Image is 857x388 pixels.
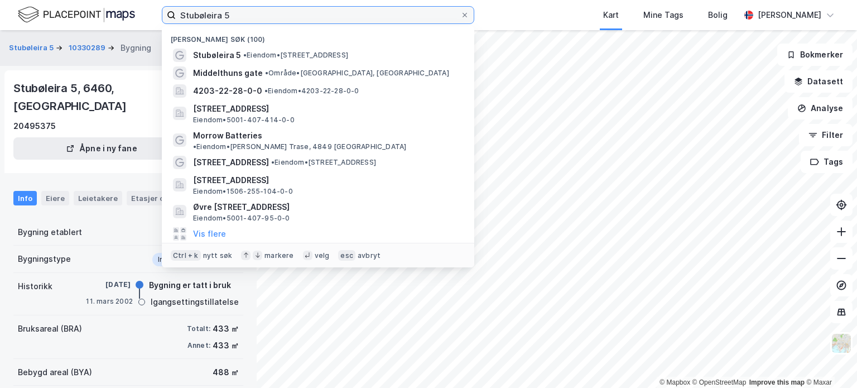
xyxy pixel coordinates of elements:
div: avbryt [358,251,381,260]
div: Igangsettingstillatelse [151,295,239,309]
span: Øvre [STREET_ADDRESS] [193,200,461,214]
span: • [243,51,247,59]
span: Eiendom • 4203-22-28-0-0 [264,87,359,95]
span: Eiendom • [PERSON_NAME] Trase, 4849 [GEOGRAPHIC_DATA] [193,142,406,151]
div: Bygning [121,41,151,55]
div: [DATE] [86,280,131,290]
div: esc [338,250,355,261]
div: Kontrollprogram for chat [801,334,857,388]
span: Middelthuns gate [193,66,263,80]
div: [PERSON_NAME] søk (100) [162,26,474,46]
button: Analyse [788,97,853,119]
div: Eiere [41,191,69,205]
button: Filter [799,124,853,146]
div: Leietakere [74,191,122,205]
a: OpenStreetMap [692,379,747,386]
div: Mine Tags [643,8,683,22]
div: 433 ㎡ [213,322,239,336]
div: Info [13,191,37,205]
div: Totalt: [187,324,210,333]
span: Område • [GEOGRAPHIC_DATA], [GEOGRAPHIC_DATA] [265,69,449,78]
span: Eiendom • [STREET_ADDRESS] [271,158,376,167]
button: Åpne i ny fane [13,137,190,160]
span: [STREET_ADDRESS] [193,174,461,187]
iframe: Chat Widget [801,334,857,388]
span: 4203-22-28-0-0 [193,84,262,98]
button: Bokmerker [777,44,853,66]
div: markere [264,251,293,260]
img: logo.f888ab2527a4732fd821a326f86c7f29.svg [18,5,135,25]
div: Annet: [187,341,210,350]
div: Bolig [708,8,728,22]
button: Vis flere [193,227,226,241]
div: nytt søk [203,251,233,260]
div: velg [315,251,330,260]
div: Etasjer og enheter [131,193,200,203]
div: Historikk [18,280,52,293]
div: Kart [603,8,619,22]
div: 488 ㎡ [213,366,239,379]
span: • [271,158,275,166]
div: 11. mars 2002 [86,296,133,306]
img: Z [831,333,852,354]
div: Ctrl + k [171,250,201,261]
span: Eiendom • 5001-407-414-0-0 [193,116,295,124]
a: Mapbox [659,379,690,386]
input: Søk på adresse, matrikkel, gårdeiere, leietakere eller personer [176,7,460,23]
div: Stubøleira 5, 6460, [GEOGRAPHIC_DATA] [13,79,225,115]
div: Bygningstype [18,252,71,266]
div: Bebygd areal (BYA) [18,366,92,379]
span: • [265,69,268,77]
div: 20495375 [13,119,56,133]
div: Bygning er tatt i bruk [149,279,231,292]
span: • [264,87,268,95]
span: [STREET_ADDRESS] [193,156,269,169]
span: • [193,142,196,151]
button: Stubøleira 5 [9,42,56,54]
button: Datasett [784,70,853,93]
span: Stubøleira 5 [193,49,241,62]
button: 10330289 [69,42,108,54]
div: 433 ㎡ [213,339,239,352]
span: [STREET_ADDRESS] [193,102,461,116]
div: Bygning etablert [18,226,82,239]
button: Tags [801,151,853,173]
span: Eiendom • 5001-407-95-0-0 [193,214,290,223]
span: Eiendom • 1506-255-104-0-0 [193,187,293,196]
div: Bruksareal (BRA) [18,322,82,336]
a: Improve this map [749,379,805,386]
span: Eiendom • [STREET_ADDRESS] [243,51,348,60]
div: [PERSON_NAME] [758,8,821,22]
span: Morrow Batteries [193,129,262,142]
